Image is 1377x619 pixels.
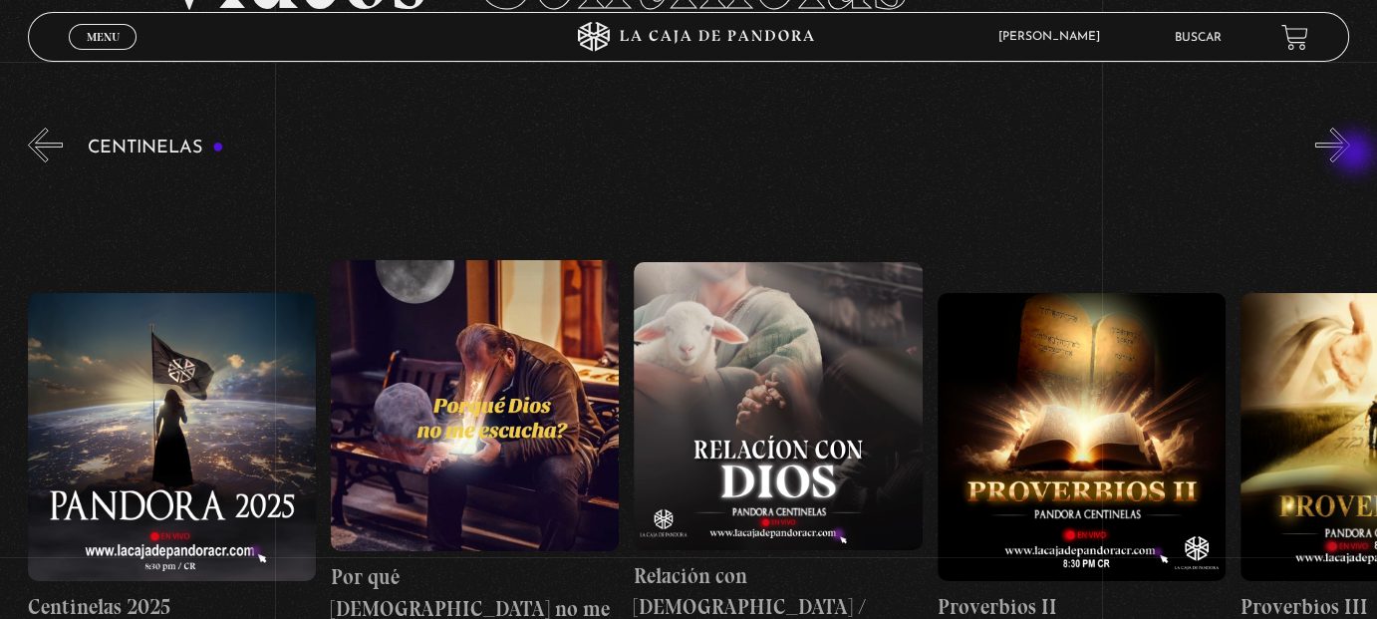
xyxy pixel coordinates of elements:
span: Cerrar [80,48,127,62]
span: Menu [87,31,120,43]
h3: Centinelas [88,139,224,157]
button: Next [1315,128,1350,162]
a: View your shopping cart [1281,24,1308,51]
span: [PERSON_NAME] [988,31,1120,43]
button: Previous [28,128,63,162]
a: Buscar [1175,32,1222,44]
